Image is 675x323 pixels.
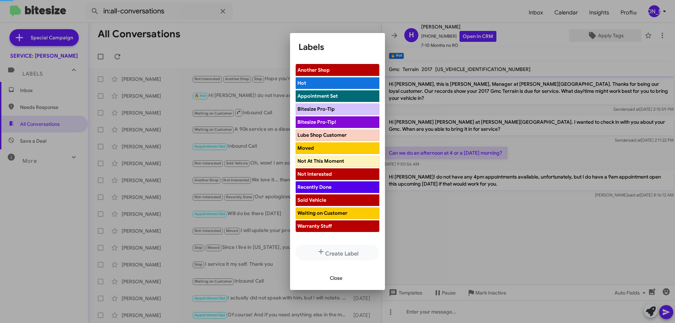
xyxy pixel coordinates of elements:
[297,93,338,99] span: Appointment Set
[297,132,347,138] span: Lube Shop Customer
[297,119,336,125] span: Bitesize Pro-Tip!
[297,210,347,216] span: Waiting on Customer
[297,197,326,203] span: Sold Vehicle
[324,272,348,284] button: Close
[297,184,332,190] span: Recently Done
[297,67,330,73] span: Another Shop
[297,145,314,151] span: Moved
[330,272,342,284] span: Close
[296,245,379,260] button: Create Label
[297,106,335,112] span: Bitesize Pro-Tip
[297,158,344,164] span: Not At This Moment
[297,223,332,229] span: Warranty Stuff
[297,80,306,86] span: Hot
[297,171,332,177] span: Not Interested
[298,41,377,53] h1: Labels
